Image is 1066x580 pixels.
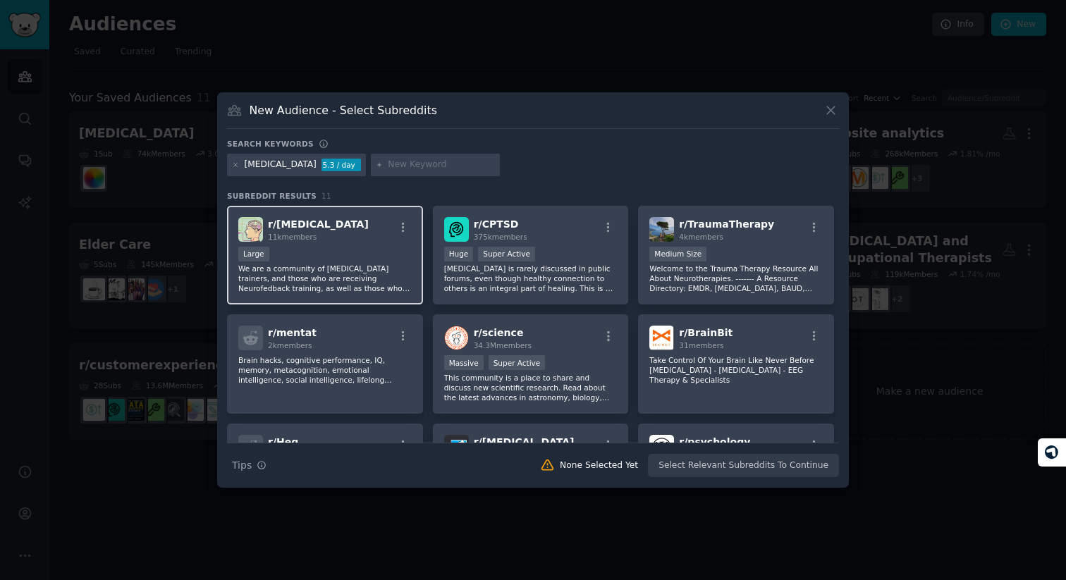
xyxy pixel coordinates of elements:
[649,355,823,385] p: Take Control Of Your Brain Like Never Before [MEDICAL_DATA] - [MEDICAL_DATA] - EEG Therapy & Spec...
[232,458,252,473] span: Tips
[679,341,723,350] span: 31 members
[679,436,750,448] span: r/ psychology
[444,373,618,402] p: This community is a place to share and discuss new scientific research. Read about the latest adv...
[474,233,527,241] span: 375k members
[649,326,674,350] img: BrainBit
[679,233,723,241] span: 4k members
[268,327,317,338] span: r/ mentat
[649,435,674,459] img: psychology
[478,247,535,261] div: Super Active
[649,264,823,293] p: Welcome to the Trauma Therapy Resource All About Neurotherapies. ------- A Resource Directory: EM...
[444,247,474,261] div: Huge
[238,264,412,293] p: We are a community of [MEDICAL_DATA] trainers, and those who are receiving Neurofedback training,...
[268,341,312,350] span: 2k members
[444,264,618,293] p: [MEDICAL_DATA] is rarely discussed in public forums, even though healthy connection to others is ...
[474,436,575,448] span: r/ [MEDICAL_DATA]
[245,159,317,171] div: [MEDICAL_DATA]
[238,217,263,242] img: Neurofeedback
[489,355,546,370] div: Super Active
[474,327,524,338] span: r/ science
[444,326,469,350] img: science
[268,218,369,230] span: r/ [MEDICAL_DATA]
[268,233,317,241] span: 11k members
[560,459,638,472] div: None Selected Yet
[250,103,437,118] h3: New Audience - Select Subreddits
[227,191,317,201] span: Subreddit Results
[227,453,271,478] button: Tips
[321,159,361,171] div: 5.3 / day
[444,217,469,242] img: CPTSD
[321,192,331,200] span: 11
[679,327,733,338] span: r/ BrainBit
[444,435,469,459] img: ADHD
[238,247,269,261] div: Large
[388,159,495,171] input: New Keyword
[649,247,706,261] div: Medium Size
[679,218,774,230] span: r/ TraumaTherapy
[268,436,298,448] span: r/ Heg
[474,218,519,230] span: r/ CPTSD
[227,139,314,149] h3: Search keywords
[649,217,674,242] img: TraumaTherapy
[444,355,484,370] div: Massive
[474,341,532,350] span: 34.3M members
[238,355,412,385] p: Brain hacks, cognitive performance, IQ, memory, metacognition, emotional intelligence, social int...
